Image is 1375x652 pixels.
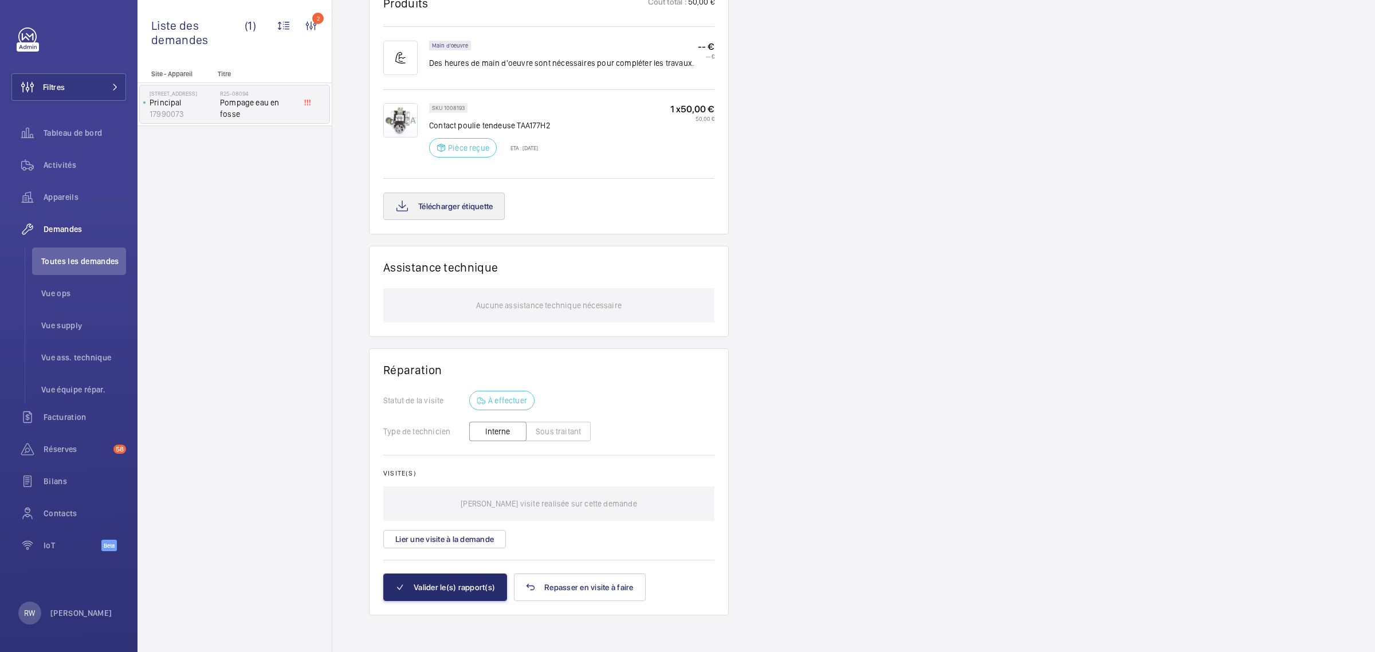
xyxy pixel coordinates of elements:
[101,540,117,551] span: Beta
[41,352,126,363] span: Vue ass. technique
[41,384,126,395] span: Vue équipe répar.
[44,411,126,423] span: Facturation
[698,41,714,53] p: -- €
[432,44,468,48] p: Main d'oeuvre
[488,395,527,406] p: À effectuer
[383,530,506,548] button: Lier une visite à la demande
[461,486,637,521] p: [PERSON_NAME] visite realisée sur cette demande
[137,70,213,78] p: Site - Appareil
[432,106,465,110] p: SKU 1008193
[429,120,551,131] p: Contact poulie tendeuse TAA177H2
[504,144,538,151] p: ETA : [DATE]
[383,469,714,477] h2: Visite(s)
[41,256,126,267] span: Toutes les demandes
[526,422,591,441] button: Sous traitant
[44,223,126,235] span: Demandes
[11,73,126,101] button: Filtres
[150,90,215,97] p: [STREET_ADDRESS]
[670,115,714,122] p: 50,00 €
[469,422,527,441] button: Interne
[670,103,714,115] p: 1 x 50,00 €
[24,607,35,619] p: RW
[44,191,126,203] span: Appareils
[41,288,126,299] span: Vue ops
[429,57,694,69] p: Des heures de main d'oeuvre sont nécessaires pour compléter les travaux.
[514,574,646,601] button: Repasser en visite à faire
[44,540,101,551] span: IoT
[44,127,126,139] span: Tableau de bord
[50,607,112,619] p: [PERSON_NAME]
[448,142,489,154] p: Pièce reçue
[44,443,109,455] span: Réserves
[44,476,126,487] span: Bilans
[383,363,714,377] h1: Réparation
[383,41,418,75] img: muscle-sm.svg
[150,97,215,108] p: Principal
[476,288,622,323] p: Aucune assistance technique nécessaire
[698,53,714,60] p: -- €
[220,97,296,120] span: Pompage eau en fosse
[113,445,126,454] span: 58
[41,320,126,331] span: Vue supply
[218,70,293,78] p: Titre
[151,18,245,47] span: Liste des demandes
[383,193,505,220] button: Télécharger étiquette
[150,108,215,120] p: 17990073
[43,81,65,93] span: Filtres
[383,574,507,601] button: Valider le(s) rapport(s)
[383,260,498,274] h1: Assistance technique
[44,159,126,171] span: Activités
[44,508,126,519] span: Contacts
[383,103,418,138] img: 2CsFfYK0-ZN0FsDAn67A5zX17L4HwElV6iG2OYtav5_PPddl.png
[220,90,296,97] h2: R25-08094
